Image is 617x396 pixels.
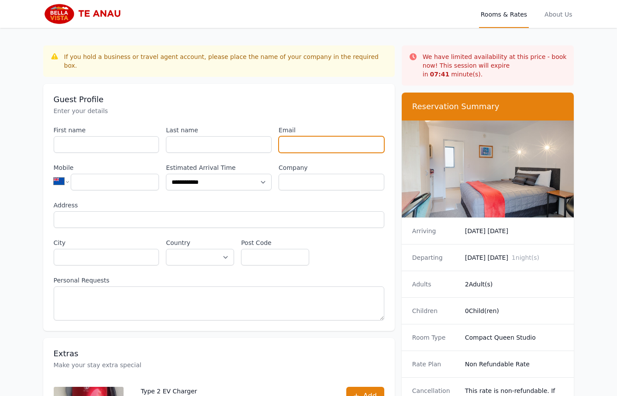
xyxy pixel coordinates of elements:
div: If you hold a business or travel agent account, please place the name of your company in the requ... [64,52,388,70]
label: Company [279,163,384,172]
dd: Compact Queen Studio [465,333,564,342]
label: Address [54,201,384,210]
strong: 07 : 41 [430,71,450,78]
h3: Extras [54,348,384,359]
label: First name [54,126,159,134]
dd: [DATE] [DATE] [465,253,564,262]
label: Personal Requests [54,276,384,285]
img: Compact Queen Studio [402,121,574,217]
dd: 2 Adult(s) [465,280,564,289]
dd: [DATE] [DATE] [465,227,564,235]
p: Make your stay extra special [54,361,384,369]
p: Type 2 EV Charger [141,387,329,396]
img: Bella Vista Te Anau [43,3,128,24]
dt: Departing [412,253,458,262]
label: City [54,238,159,247]
dt: Adults [412,280,458,289]
dt: Children [412,306,458,315]
label: Mobile [54,163,159,172]
label: Estimated Arrival Time [166,163,272,172]
dd: Non Refundable Rate [465,360,564,368]
label: Last name [166,126,272,134]
h3: Guest Profile [54,94,384,105]
p: Enter your details [54,107,384,115]
label: Post Code [241,238,309,247]
h3: Reservation Summary [412,101,564,112]
span: 1 night(s) [512,254,539,261]
dd: 0 Child(ren) [465,306,564,315]
dt: Rate Plan [412,360,458,368]
dt: Arriving [412,227,458,235]
label: Email [279,126,384,134]
dt: Room Type [412,333,458,342]
label: Country [166,238,234,247]
p: We have limited availability at this price - book now! This session will expire in minute(s). [423,52,567,79]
